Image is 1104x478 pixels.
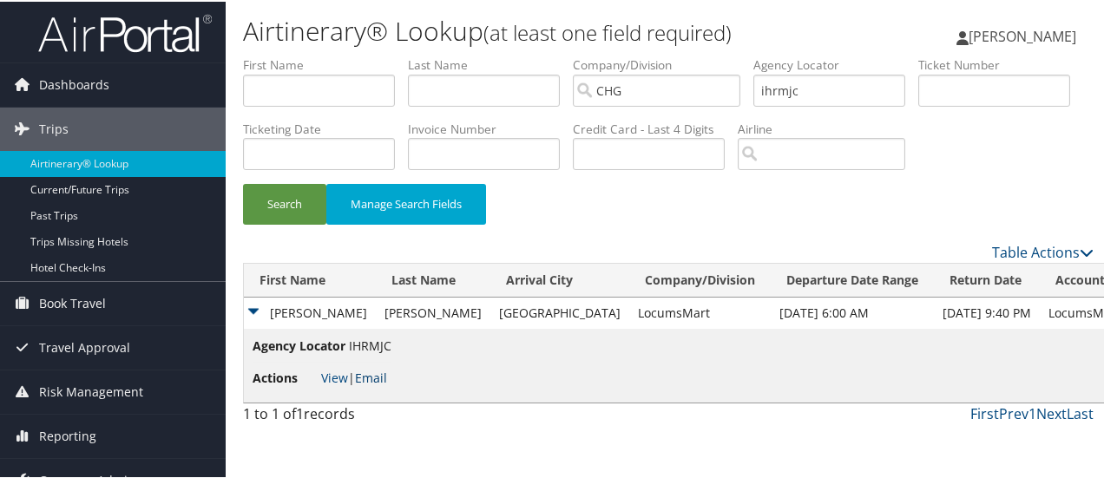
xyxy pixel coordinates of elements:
span: Agency Locator [253,335,345,354]
label: Credit Card - Last 4 Digits [573,119,738,136]
span: Travel Approval [39,324,130,368]
label: Agency Locator [753,55,918,72]
label: First Name [243,55,408,72]
label: Company/Division [573,55,753,72]
a: Email [355,368,387,384]
td: [PERSON_NAME] [244,296,376,327]
button: Manage Search Fields [326,182,486,223]
td: LocumsMart [629,296,771,327]
th: Return Date: activate to sort column ascending [934,262,1040,296]
a: [PERSON_NAME] [956,9,1094,61]
span: [PERSON_NAME] [969,25,1076,44]
td: [DATE] 9:40 PM [934,296,1040,327]
td: [GEOGRAPHIC_DATA] [490,296,629,327]
span: Reporting [39,413,96,456]
td: [DATE] 6:00 AM [771,296,934,327]
span: | [321,368,387,384]
label: Ticket Number [918,55,1083,72]
a: View [321,368,348,384]
a: 1 [1028,403,1036,422]
span: Book Travel [39,280,106,324]
span: 1 [296,403,304,422]
small: (at least one field required) [483,16,732,45]
div: 1 to 1 of records [243,402,437,431]
a: Table Actions [992,241,1094,260]
label: Airline [738,119,918,136]
th: Company/Division [629,262,771,296]
th: Arrival City: activate to sort column ascending [490,262,629,296]
span: Actions [253,367,318,386]
button: Search [243,182,326,223]
a: Prev [999,403,1028,422]
a: First [970,403,999,422]
h1: Airtinerary® Lookup [243,11,810,48]
label: Ticketing Date [243,119,408,136]
th: Departure Date Range: activate to sort column ascending [771,262,934,296]
span: Dashboards [39,62,109,105]
a: Next [1036,403,1067,422]
span: Risk Management [39,369,143,412]
a: Last [1067,403,1094,422]
label: Last Name [408,55,573,72]
th: Last Name: activate to sort column ascending [376,262,490,296]
img: airportal-logo.png [38,11,212,52]
td: [PERSON_NAME] [376,296,490,327]
span: Trips [39,106,69,149]
span: IHRMJC [349,336,391,352]
th: First Name: activate to sort column ascending [244,262,376,296]
label: Invoice Number [408,119,573,136]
